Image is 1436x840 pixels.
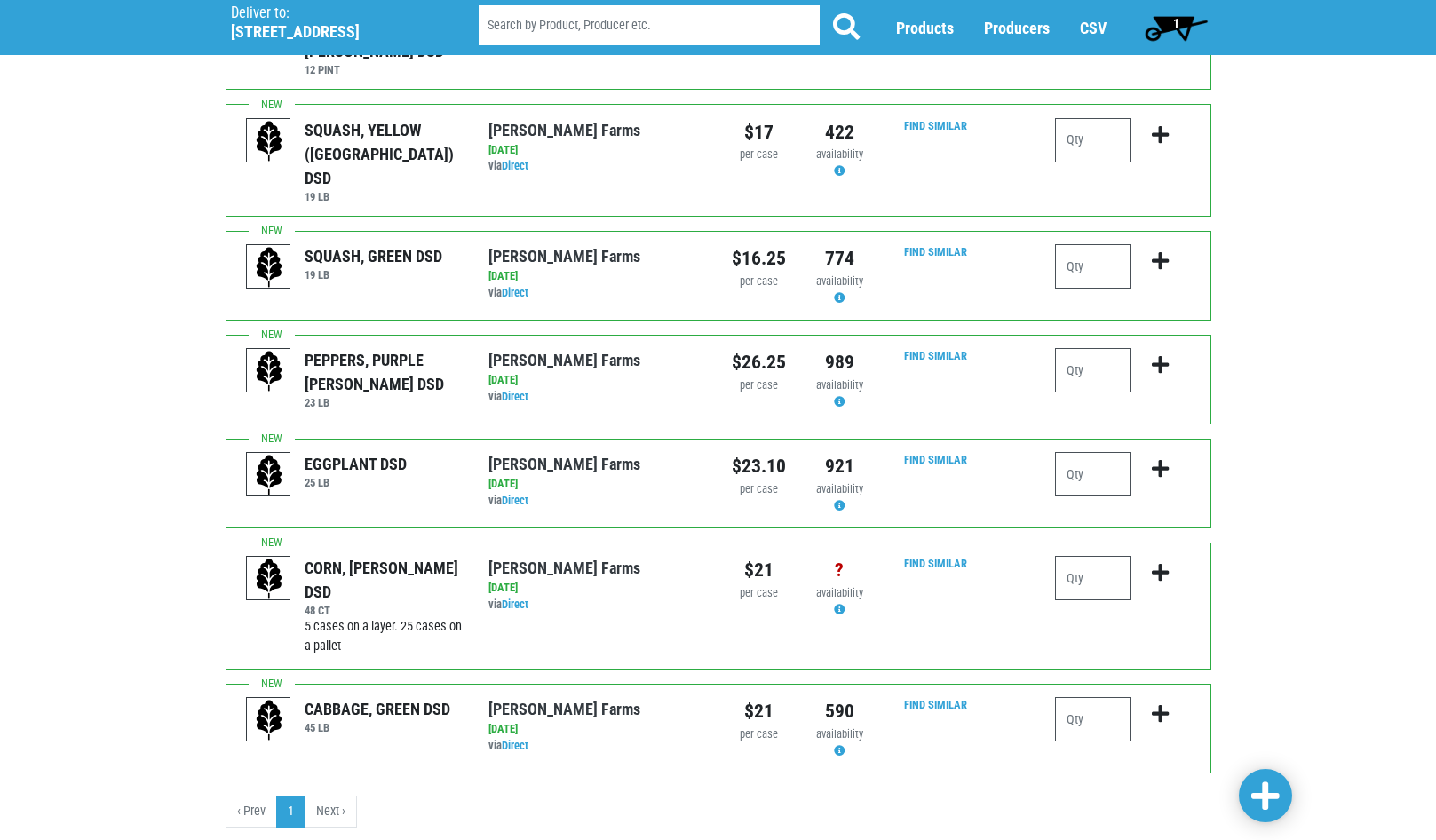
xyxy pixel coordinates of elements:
div: [DATE] [488,476,704,493]
h6: 48 CT [305,604,462,617]
a: Direct [502,739,528,752]
a: Direct [502,159,528,172]
div: 422 [813,118,867,147]
span: availability [816,727,863,741]
nav: pager [226,796,1211,828]
h5: [STREET_ADDRESS] [231,22,433,42]
a: Direct [502,494,528,507]
div: $16.25 [732,244,786,273]
div: SQUASH, GREEN DSD [305,244,442,268]
span: availability [816,586,863,599]
h6: 12 PINT [305,63,462,76]
a: Direct [502,286,528,299]
div: via [488,493,704,510]
a: [PERSON_NAME] Farms [488,559,640,577]
div: 989 [813,348,867,376]
a: Find Similar [904,698,967,711]
div: via [488,597,704,614]
div: $21 [732,556,786,584]
a: Find Similar [904,453,967,466]
a: Find Similar [904,349,967,362]
img: placeholder-variety-43d6402dacf2d531de610a020419775a.svg [247,698,291,742]
span: 5 cases on a layer. 25 cases on a pallet [305,619,462,654]
img: placeholder-variety-43d6402dacf2d531de610a020419775a.svg [247,349,291,393]
a: [PERSON_NAME] Farms [488,121,640,139]
a: 1 [1137,10,1216,45]
div: [DATE] [488,268,704,285]
img: placeholder-variety-43d6402dacf2d531de610a020419775a.svg [247,119,291,163]
input: Qty [1055,244,1131,289]
input: Search by Product, Producer etc. [479,5,820,45]
div: via [488,738,704,755]
img: placeholder-variety-43d6402dacf2d531de610a020419775a.svg [247,245,291,289]
span: availability [816,482,863,495]
div: per case [732,147,786,163]
div: 590 [813,697,867,725]
a: Find Similar [904,245,967,258]
span: availability [816,274,863,288]
h6: 19 LB [305,268,442,281]
a: [PERSON_NAME] Farms [488,700,640,718]
a: Direct [502,598,528,611]
h6: 23 LB [305,396,462,409]
input: Qty [1055,556,1131,600]
div: per case [732,585,786,602]
h6: 25 LB [305,476,407,489]
div: [DATE] [488,372,704,389]
div: via [488,389,704,406]
div: PEPPERS, PURPLE [PERSON_NAME] DSD [305,348,462,396]
a: Producers [984,19,1050,37]
img: placeholder-variety-43d6402dacf2d531de610a020419775a.svg [247,453,291,497]
img: placeholder-variety-43d6402dacf2d531de610a020419775a.svg [247,557,291,601]
div: [DATE] [488,721,704,738]
input: Qty [1055,697,1131,741]
div: 921 [813,452,867,480]
div: SQUASH, YELLOW ([GEOGRAPHIC_DATA]) DSD [305,118,462,190]
div: 774 [813,244,867,273]
span: availability [816,378,863,392]
a: CSV [1080,19,1107,37]
span: 1 [1173,16,1179,30]
div: ? [813,556,867,584]
div: per case [732,726,786,743]
a: [PERSON_NAME] Farms [488,455,640,473]
input: Qty [1055,452,1131,496]
div: CORN, [PERSON_NAME] DSD [305,556,462,604]
div: [DATE] [488,142,704,159]
p: Deliver to: [231,4,433,22]
div: $26.25 [732,348,786,376]
a: Products [896,19,954,37]
div: $21 [732,697,786,725]
h6: 19 LB [305,190,462,203]
div: CABBAGE, GREEN DSD [305,697,450,721]
div: $17 [732,118,786,147]
div: per case [732,481,786,498]
div: [DATE] [488,580,704,597]
a: [PERSON_NAME] Farms [488,247,640,265]
div: per case [732,377,786,394]
span: availability [816,147,863,161]
a: Find Similar [904,557,967,570]
a: 1 [276,796,305,828]
div: via [488,158,704,175]
input: Qty [1055,348,1131,392]
div: via [488,285,704,302]
input: Qty [1055,118,1131,162]
a: Direct [502,390,528,403]
div: EGGPLANT DSD [305,452,407,476]
h6: 45 LB [305,721,450,734]
div: per case [732,273,786,290]
a: [PERSON_NAME] Farms [488,351,640,369]
div: $23.10 [732,452,786,480]
a: Find Similar [904,119,967,132]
